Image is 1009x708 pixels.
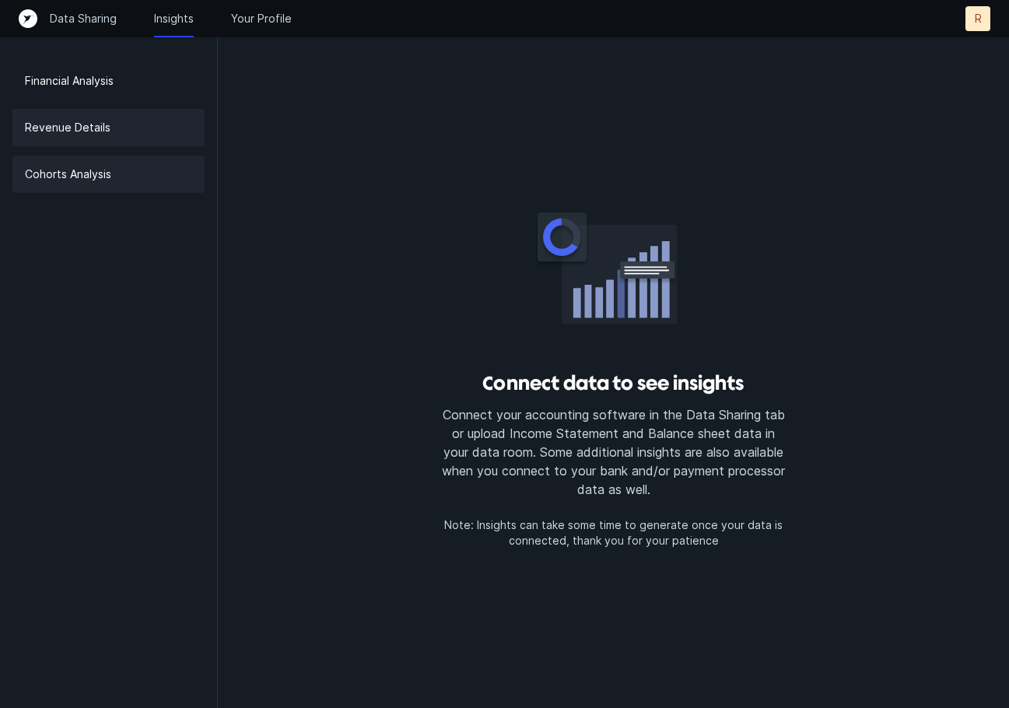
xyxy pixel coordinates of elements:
[25,118,110,137] p: Revenue Details
[231,11,292,26] a: Your Profile
[965,6,990,31] button: R
[12,109,205,146] a: Revenue Details
[12,62,205,100] a: Financial Analysis
[440,371,788,396] h3: Connect data to see insights
[50,11,117,26] a: Data Sharing
[154,11,194,26] a: Insights
[440,517,788,549] p: Note: Insights can take some time to generate once your data is connected, thank you for your pat...
[12,156,205,193] a: Cohorts Analysis
[25,165,111,184] p: Cohorts Analysis
[975,11,982,26] p: R
[25,72,114,90] p: Financial Analysis
[440,405,788,499] p: Connect your accounting software in the Data Sharing tab or upload Income Statement and Balance s...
